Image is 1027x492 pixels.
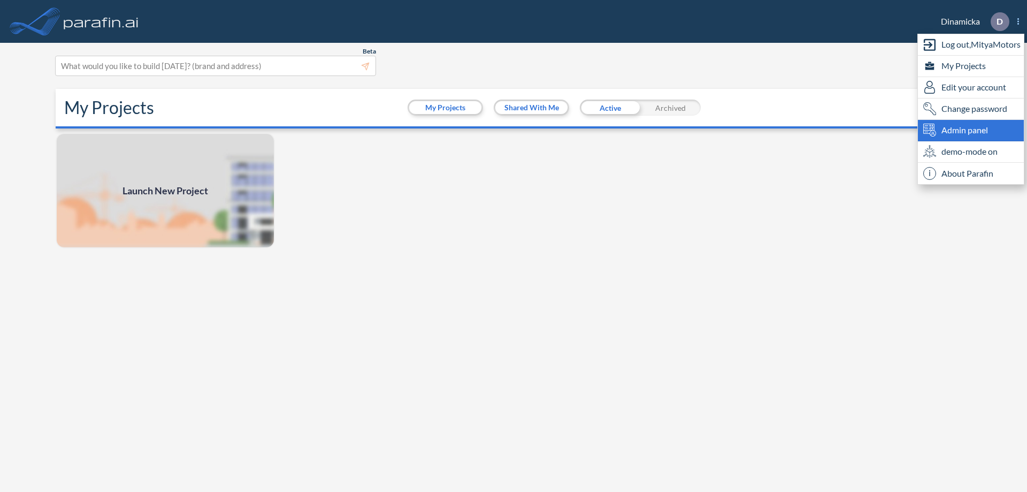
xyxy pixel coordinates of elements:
p: D [997,17,1003,26]
span: Edit your account [941,81,1006,94]
span: About Parafin [941,167,993,180]
div: Admin panel [918,120,1024,141]
div: About Parafin [918,163,1024,184]
span: Change password [941,102,1007,115]
div: Change password [918,99,1024,120]
a: Launch New Project [56,133,275,248]
img: add [56,133,275,248]
button: Shared With Me [495,101,568,114]
div: Log out [918,34,1024,56]
div: Active [580,100,640,116]
span: Launch New Project [122,184,208,198]
div: Edit user [918,77,1024,99]
span: Admin panel [941,124,988,137]
h2: My Projects [64,97,154,118]
span: i [923,167,936,180]
img: logo [62,11,141,32]
div: demo-mode on [918,141,1024,163]
div: My Projects [918,56,1024,77]
button: My Projects [409,101,481,114]
div: Dinamicka [925,12,1019,31]
span: My Projects [941,59,986,72]
span: Beta [363,47,376,56]
div: Archived [640,100,701,116]
span: demo-mode on [941,145,998,158]
span: Log out, MityaMotors [941,38,1021,51]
